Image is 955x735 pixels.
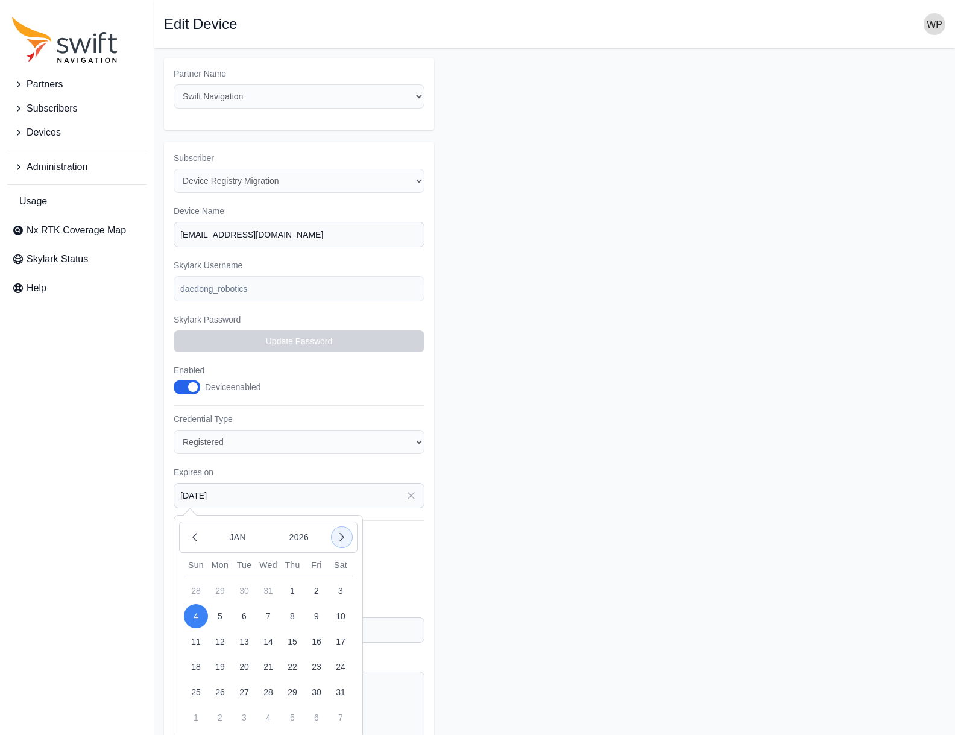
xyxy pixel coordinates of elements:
button: 15 [280,629,304,654]
button: 4 [184,604,208,628]
button: 21 [256,655,280,679]
button: 22 [280,655,304,679]
div: Device enabled [205,381,261,393]
button: 31 [329,680,353,704]
button: Subscribers [7,96,147,121]
select: Subscriber [174,169,424,193]
button: 1 [184,705,208,730]
div: Sun [184,559,208,571]
label: Skylark Password [174,314,424,326]
button: 3 [329,579,353,603]
div: Tue [232,559,256,571]
button: 6 [304,705,329,730]
button: 27 [232,680,256,704]
button: 16 [304,629,329,654]
a: Skylark Status [7,247,147,271]
div: Mon [208,559,232,571]
button: 2026 [270,526,328,549]
button: 28 [256,680,280,704]
button: 19 [208,655,232,679]
button: 11 [184,629,208,654]
label: Skylark Username [174,259,424,271]
button: 8 [280,604,304,628]
span: Partners [27,77,63,92]
span: Devices [27,125,61,140]
button: 14 [256,629,280,654]
span: Help [27,281,46,295]
button: 9 [304,604,329,628]
span: Usage [19,194,47,209]
button: 6 [232,604,256,628]
label: Expires on [174,466,424,478]
div: Sat [329,559,353,571]
button: 30 [232,579,256,603]
span: Skylark Status [27,252,88,267]
label: Enabled [174,364,274,376]
button: Partners [7,72,147,96]
button: 12 [208,629,232,654]
button: Jan [209,526,266,549]
div: Wed [256,559,280,571]
button: 7 [329,705,353,730]
button: Update Password [174,330,424,352]
button: 5 [280,705,304,730]
button: 7 [256,604,280,628]
button: 31 [256,579,280,603]
span: Administration [27,160,87,174]
button: 10 [329,604,353,628]
span: Nx RTK Coverage Map [27,223,126,238]
h1: Edit Device [164,17,237,31]
input: YYYY-MM-DD [174,483,424,508]
select: Partner Name [174,84,424,109]
button: Administration [7,155,147,179]
button: 23 [304,655,329,679]
button: 5 [208,604,232,628]
button: 1 [280,579,304,603]
button: 29 [208,579,232,603]
label: Credential Type [174,413,424,425]
input: example-user [174,276,424,301]
button: 17 [329,629,353,654]
button: 4 [256,705,280,730]
div: Thu [280,559,304,571]
span: Subscribers [27,101,77,116]
button: 13 [232,629,256,654]
button: 3 [232,705,256,730]
button: 18 [184,655,208,679]
label: Device Name [174,205,424,217]
button: 30 [304,680,329,704]
a: Usage [7,189,147,213]
button: 20 [232,655,256,679]
label: Partner Name [174,68,424,80]
button: Devices [7,121,147,145]
button: 24 [329,655,353,679]
button: 28 [184,579,208,603]
a: Nx RTK Coverage Map [7,218,147,242]
div: Fri [304,559,329,571]
button: 26 [208,680,232,704]
input: Device #01 [174,222,424,247]
button: 2 [304,579,329,603]
button: 2 [208,705,232,730]
img: user photo [924,13,945,35]
button: 29 [280,680,304,704]
label: Subscriber [174,152,424,164]
a: Help [7,276,147,300]
button: 25 [184,680,208,704]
